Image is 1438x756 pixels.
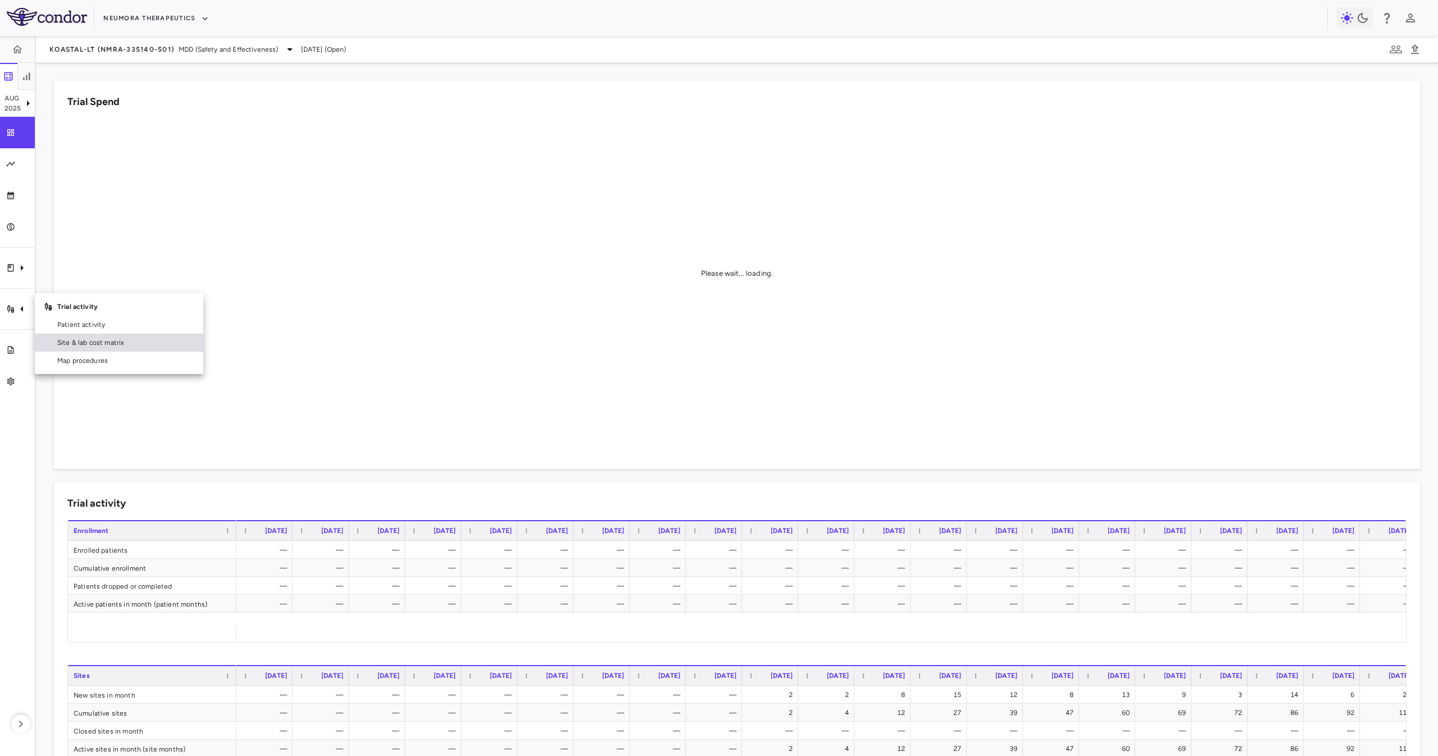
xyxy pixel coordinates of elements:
[35,298,203,316] div: Trial activity
[35,334,203,352] a: Site & lab cost matrix
[57,338,194,348] span: Site & lab cost matrix
[57,320,194,330] span: Patient activity
[35,316,203,334] a: Patient activity
[57,302,194,312] p: Trial activity
[57,356,194,366] span: Map procedures
[35,352,203,370] a: Map procedures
